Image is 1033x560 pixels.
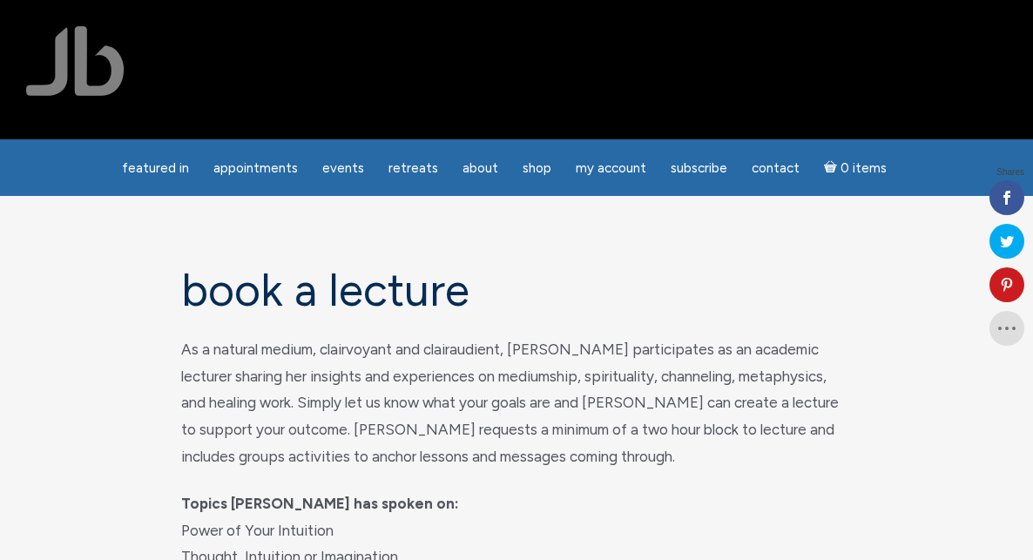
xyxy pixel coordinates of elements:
a: featured in [111,152,199,186]
span: 0 items [841,162,887,175]
span: featured in [122,160,189,176]
p: As a natural medium, clairvoyant and clairaudient, [PERSON_NAME] participates as an academic lect... [181,336,852,469]
img: Jamie Butler. The Everyday Medium [26,26,125,96]
span: Events [322,160,364,176]
a: About [452,152,509,186]
a: Appointments [203,152,308,186]
strong: Topics [PERSON_NAME] has spoken on: [181,495,459,512]
a: Cart0 items [814,150,897,186]
a: Contact [741,152,810,186]
a: My Account [565,152,657,186]
a: Events [312,152,375,186]
span: Shop [523,160,551,176]
span: Subscribe [671,160,727,176]
span: My Account [576,160,646,176]
span: Contact [752,160,800,176]
span: About [462,160,498,176]
h1: Book a Lecture [181,266,852,315]
a: Subscribe [660,152,738,186]
span: Appointments [213,160,298,176]
a: Shop [512,152,562,186]
span: Retreats [388,160,438,176]
span: Shares [996,168,1024,177]
i: Cart [824,160,841,176]
a: Retreats [378,152,449,186]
